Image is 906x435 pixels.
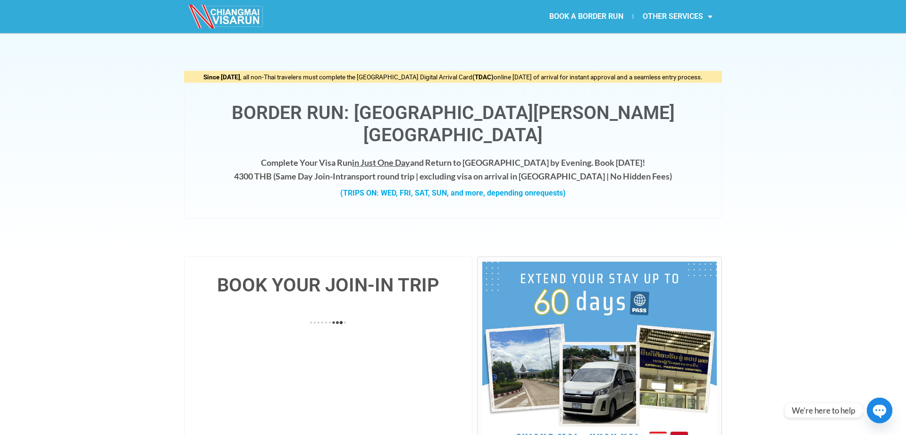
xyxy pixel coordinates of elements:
h4: BOOK YOUR JOIN-IN TRIP [194,276,462,295]
strong: (TDAC) [472,73,494,81]
strong: Same Day Join-In [276,171,340,181]
span: in Just One Day [352,157,410,168]
strong: (TRIPS ON: WED, FRI, SAT, SUN, and more, depending on [340,188,566,197]
span: requests) [533,188,566,197]
nav: Menu [453,6,722,27]
h4: Complete Your Visa Run and Return to [GEOGRAPHIC_DATA] by Evening. Book [DATE]! 4300 THB ( transp... [194,156,712,183]
span: , all non-Thai travelers must complete the [GEOGRAPHIC_DATA] Digital Arrival Card online [DATE] o... [203,73,703,81]
a: OTHER SERVICES [633,6,722,27]
h1: Border Run: [GEOGRAPHIC_DATA][PERSON_NAME][GEOGRAPHIC_DATA] [194,102,712,146]
strong: Since [DATE] [203,73,240,81]
a: BOOK A BORDER RUN [540,6,633,27]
